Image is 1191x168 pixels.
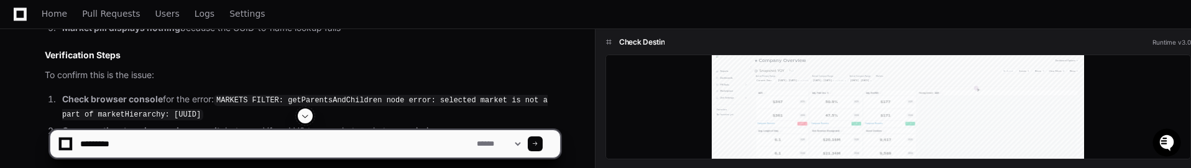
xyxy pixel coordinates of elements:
strong: Market pill displays nothing [62,22,180,33]
div: Welcome [12,50,226,69]
img: KD-Logo3.png [3,3,28,28]
span: Pylon [124,76,150,86]
code: MARKETS FILTER: getParentsAndChildren node error: selected market is not a part of marketHierarch... [62,95,548,121]
a: Powered byPylon [88,76,150,86]
iframe: Open customer support [1151,127,1185,161]
strong: Check browser console [62,94,163,104]
span: Users [155,10,180,17]
span: Logs [195,10,214,17]
img: PlayerZero [12,12,37,37]
li: for the error: [58,92,560,122]
h2: Verification Steps [45,49,560,61]
h1: Check Destin [619,37,664,47]
div: Runtime v3.0 [1152,38,1191,47]
p: To confirm this is the issue: [45,68,560,82]
span: Pull Requests [82,10,140,17]
span: Home [42,10,67,17]
span: 1 [6,2,9,12]
span: Settings [229,10,265,17]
